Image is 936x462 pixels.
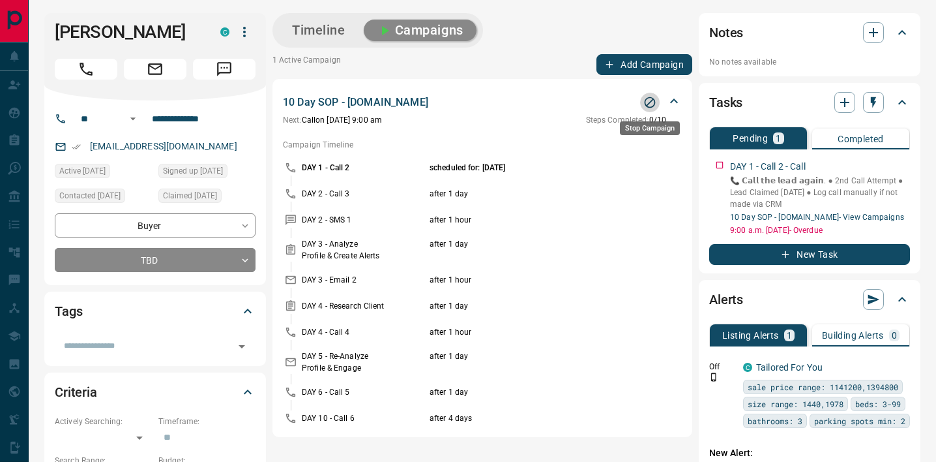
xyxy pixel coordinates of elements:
[814,414,905,427] span: parking spots min: 2
[302,326,426,338] p: DAY 4 - Call 4
[55,22,201,42] h1: [PERSON_NAME]
[302,238,426,262] p: DAY 3 - Analyze Profile & Create Alerts
[709,284,910,315] div: Alerts
[430,300,637,312] p: after 1 day
[55,416,152,427] p: Actively Searching:
[302,300,426,312] p: DAY 4 - Research Client
[430,350,637,374] p: after 1 day
[430,326,637,338] p: after 1 hour
[430,386,637,398] p: after 1 day
[776,134,781,143] p: 1
[193,59,256,80] span: Message
[822,331,884,340] p: Building Alerts
[430,274,637,286] p: after 1 hour
[709,289,743,310] h2: Alerts
[730,224,910,236] p: 9:00 a.m. [DATE] - Overdue
[892,331,897,340] p: 0
[640,93,660,112] button: Stop Campaign
[72,142,81,151] svg: Email Verified
[730,213,904,222] a: 10 Day SOP - [DOMAIN_NAME]- View Campaigns
[302,188,426,200] p: DAY 2 - Call 3
[302,162,426,174] p: DAY 1 - Call 2
[430,214,637,226] p: after 1 hour
[430,412,637,424] p: after 4 days
[709,22,743,43] h2: Notes
[596,54,692,75] button: Add Campaign
[748,414,802,427] span: bathrooms: 3
[586,114,666,126] p: 0 / 10
[55,59,117,80] span: Call
[233,337,251,356] button: Open
[283,115,302,125] span: Next:
[163,189,217,202] span: Claimed [DATE]
[55,248,256,272] div: TBD
[220,27,229,37] div: condos.ca
[125,111,141,127] button: Open
[283,92,682,129] div: 10 Day SOP - [DOMAIN_NAME]Stop CampaignNext:Callon [DATE] 9:00 amSteps Completed:0/10
[586,115,649,125] span: Steps Completed:
[430,238,637,262] p: after 1 day
[158,416,256,427] p: Timeframe:
[430,188,637,200] p: after 1 day
[124,59,186,80] span: Email
[283,114,382,126] p: Call on [DATE] 9:00 am
[722,331,779,340] p: Listing Alerts
[855,397,901,410] span: beds: 3-99
[163,164,223,177] span: Signed up [DATE]
[302,412,426,424] p: DAY 10 - Call 6
[838,134,884,144] p: Completed
[620,121,680,135] div: Stop Campaign
[158,189,256,207] div: Thu Sep 04 2025
[709,446,910,460] p: New Alert:
[709,373,718,382] svg: Push Notification Only
[787,331,792,340] p: 1
[55,382,97,403] h2: Criteria
[709,17,910,48] div: Notes
[709,87,910,118] div: Tasks
[59,164,106,177] span: Active [DATE]
[709,244,910,265] button: New Task
[90,141,237,151] a: [EMAIL_ADDRESS][DOMAIN_NAME]
[283,139,682,151] p: Campaign Timeline
[158,164,256,182] div: Thu Sep 04 2025
[55,164,152,182] div: Thu Sep 04 2025
[730,160,806,174] p: DAY 1 - Call 2 - Call
[748,397,843,410] span: size range: 1440,1978
[55,377,256,408] div: Criteria
[709,56,910,68] p: No notes available
[55,213,256,238] div: Buyer
[59,189,121,202] span: Contacted [DATE]
[730,175,910,210] p: 📞 𝗖𝗮𝗹𝗹 𝘁𝗵𝗲 𝗹𝗲𝗮𝗱 𝗮𝗴𝗮𝗶𝗻. ● 2nd Call Attempt ● Lead Claimed [DATE] ‎● Log call manually if not made ...
[748,380,898,393] span: sale price range: 1141200,1394800
[709,92,742,113] h2: Tasks
[283,95,428,110] p: 10 Day SOP - [DOMAIN_NAME]
[733,134,768,143] p: Pending
[743,363,752,372] div: condos.ca
[302,386,426,398] p: DAY 6 - Call 5
[302,214,426,226] p: DAY 2 - SMS 1
[55,301,82,322] h2: Tags
[55,296,256,327] div: Tags
[364,20,476,41] button: Campaigns
[756,362,823,373] a: Tailored For You
[709,361,735,373] p: Off
[430,162,637,174] p: scheduled for: [DATE]
[302,274,426,286] p: DAY 3 - Email 2
[279,20,358,41] button: Timeline
[272,54,341,75] p: 1 Active Campaign
[55,189,152,207] div: Fri Sep 05 2025
[302,350,426,374] p: DAY 5 - Re-Analyze Profile & Engage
